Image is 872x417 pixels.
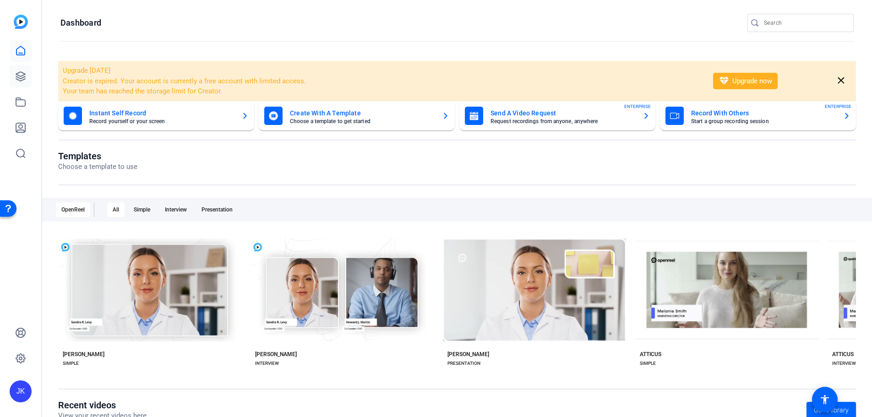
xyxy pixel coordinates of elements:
div: ATTICUS [832,351,854,358]
mat-card-subtitle: Record yourself or your screen [89,119,234,124]
h1: Templates [58,151,137,162]
button: Upgrade now [713,73,778,89]
mat-icon: accessibility [819,394,830,405]
p: Choose a template to use [58,162,137,172]
mat-card-title: Instant Self Record [89,108,234,119]
div: Simple [128,202,156,217]
div: PRESENTATION [447,360,480,367]
div: Interview [159,202,192,217]
div: [PERSON_NAME] [63,351,104,358]
div: JK [10,380,32,402]
div: INTERVIEW [255,360,279,367]
button: Record With OthersStart a group recording sessionENTERPRISE [660,101,856,130]
span: ENTERPRISE [825,103,851,110]
mat-card-subtitle: Start a group recording session [691,119,836,124]
mat-card-title: Send A Video Request [490,108,635,119]
h1: Recent videos [58,400,147,411]
li: Your team has reached the storage limit for Creator. [63,86,701,97]
div: All [107,202,125,217]
div: ATTICUS [640,351,661,358]
div: Presentation [196,202,238,217]
input: Search [764,17,846,28]
div: [PERSON_NAME] [447,351,489,358]
span: Upgrade [DATE] [63,66,110,75]
h1: Dashboard [60,17,101,28]
li: Creator is expired. Your account is currently a free account with limited access. [63,76,701,87]
mat-icon: close [835,75,847,87]
img: blue-gradient.svg [14,15,28,29]
div: SIMPLE [640,360,656,367]
mat-icon: diamond [719,76,730,87]
div: INTERVIEW [832,360,856,367]
mat-card-subtitle: Request recordings from anyone, anywhere [490,119,635,124]
div: OpenReel [56,202,90,217]
button: Create With A TemplateChoose a template to get started [259,101,455,130]
mat-card-subtitle: Choose a template to get started [290,119,435,124]
button: Send A Video RequestRequest recordings from anyone, anywhereENTERPRISE [459,101,655,130]
mat-card-title: Record With Others [691,108,836,119]
mat-card-title: Create With A Template [290,108,435,119]
div: SIMPLE [63,360,79,367]
button: Instant Self RecordRecord yourself or your screen [58,101,254,130]
span: ENTERPRISE [624,103,651,110]
div: [PERSON_NAME] [255,351,297,358]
